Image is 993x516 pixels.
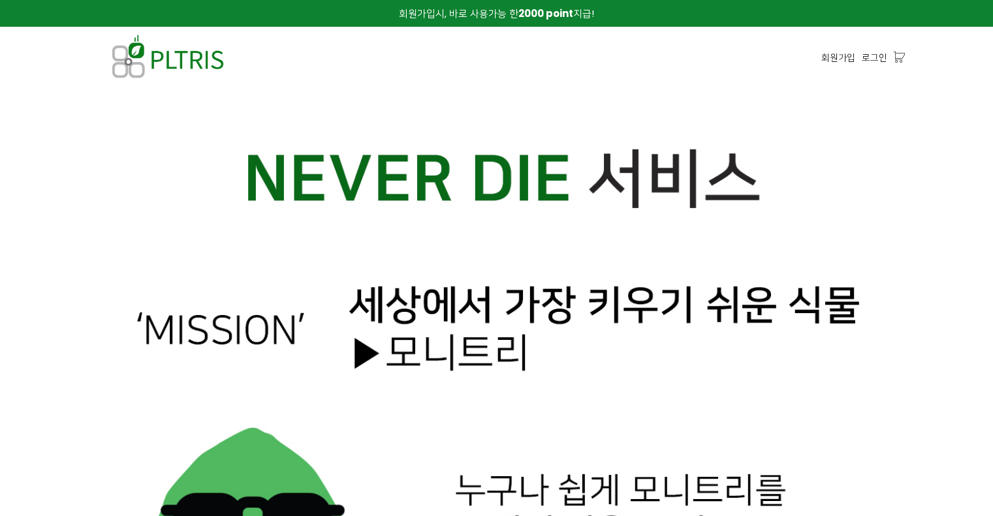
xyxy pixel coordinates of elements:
[862,50,887,65] a: 로그인
[518,7,573,20] strong: 2000 point
[399,7,594,20] span: 회원가입시, 바로 사용가능 한 지급!
[821,50,855,65] a: 회원가입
